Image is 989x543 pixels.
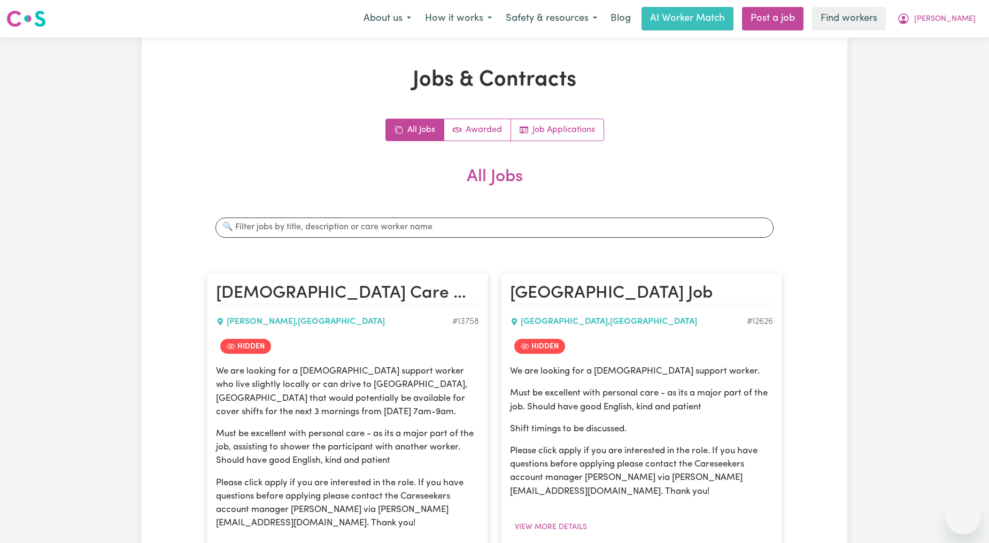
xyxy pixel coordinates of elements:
div: Job ID #12626 [747,315,773,328]
a: All jobs [386,119,444,141]
p: Please click apply if you are interested in the role. If you have questions before applying pleas... [216,476,479,530]
input: 🔍 Filter jobs by title, description or care worker name [215,217,774,237]
p: Shift timings to be discussed. [510,422,773,435]
a: AI Worker Match [642,7,733,30]
h2: All Jobs [207,167,782,204]
button: View more details [510,519,592,536]
iframe: Button to launch messaging window [946,500,980,534]
span: Job is hidden [514,339,565,354]
a: Find workers [812,7,886,30]
button: My Account [890,7,983,30]
span: Job is hidden [220,339,271,354]
h2: Italy Job [510,283,773,304]
p: Must be excellent with personal care - as its a major part of the job, assisting to shower the pa... [216,427,479,468]
a: Blog [604,7,637,30]
button: About us [357,7,418,30]
p: We are looking for a [DEMOGRAPHIC_DATA] support worker. [510,364,773,378]
img: Careseekers logo [6,9,46,28]
p: Must be excellent with personal care - as its a major part of the job. Should have good English, ... [510,386,773,413]
a: Job applications [511,119,604,141]
p: Please click apply if you are interested in the role. If you have questions before applying pleas... [510,444,773,498]
div: Job ID #13758 [452,315,479,328]
a: Careseekers logo [6,6,46,31]
button: Safety & resources [499,7,604,30]
div: [PERSON_NAME] , [GEOGRAPHIC_DATA] [216,315,452,328]
a: Post a job [742,7,803,30]
span: [PERSON_NAME] [914,13,976,25]
button: How it works [418,7,499,30]
h2: Female Care Worker Needed In Willoughby for cover shifts, NSW [216,283,479,304]
a: Active jobs [444,119,511,141]
h1: Jobs & Contracts [207,67,782,93]
div: [GEOGRAPHIC_DATA] , [GEOGRAPHIC_DATA] [510,315,747,328]
p: We are looking for a [DEMOGRAPHIC_DATA] support worker who live slightly locally or can drive to ... [216,364,479,418]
